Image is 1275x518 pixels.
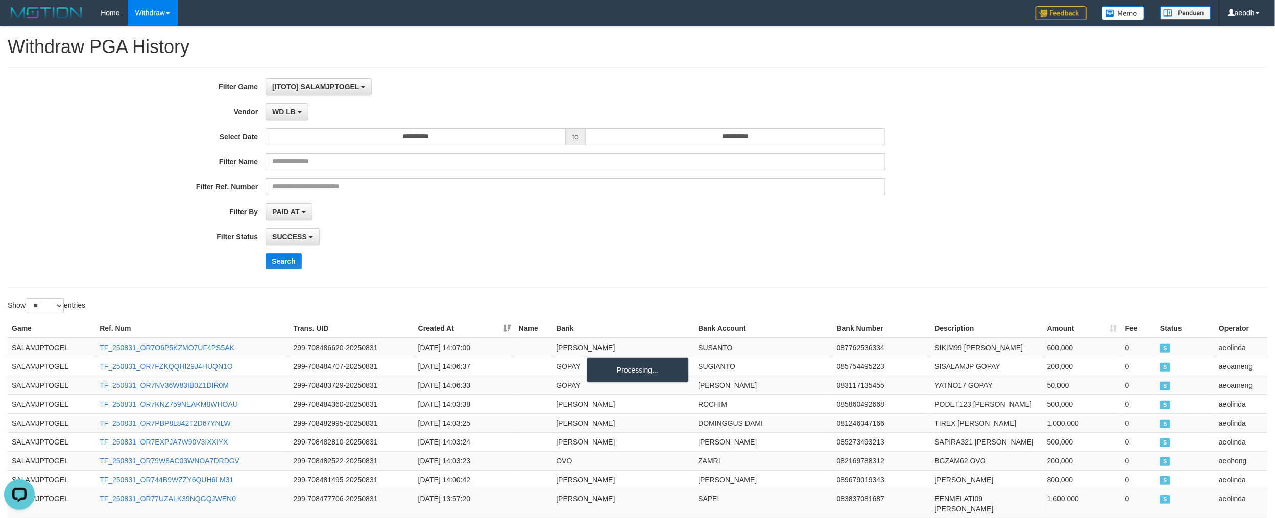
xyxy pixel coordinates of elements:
[100,343,234,352] a: TF_250831_OR7O6P5KZMO7UF4PS5AK
[290,451,414,470] td: 299-708482522-20250831
[290,413,414,432] td: 299-708482995-20250831
[100,381,229,389] a: TF_250831_OR7NV36W83IB0Z1DIR0M
[552,413,694,432] td: [PERSON_NAME]
[552,489,694,518] td: [PERSON_NAME]
[1215,432,1267,451] td: aeolinda
[1043,319,1121,338] th: Amount: activate to sort column ascending
[931,394,1043,413] td: PODET123 [PERSON_NAME]
[8,489,95,518] td: SALAMJPTOGEL
[552,451,694,470] td: OVO
[1121,338,1156,357] td: 0
[1043,413,1121,432] td: 1,000,000
[1160,438,1170,447] span: SUCCESS
[290,432,414,451] td: 299-708482810-20250831
[833,432,931,451] td: 085273493213
[1043,432,1121,451] td: 500,000
[833,451,931,470] td: 082169788312
[552,319,694,338] th: Bank
[694,319,832,338] th: Bank Account
[1043,376,1121,394] td: 50,000
[1043,357,1121,376] td: 200,000
[1160,382,1170,390] span: SUCCESS
[1036,6,1087,20] img: Feedback.jpg
[1160,457,1170,466] span: SUCCESS
[1121,413,1156,432] td: 0
[100,419,231,427] a: TF_250831_OR7PBP8L842T2D67YNLW
[8,394,95,413] td: SALAMJPTOGEL
[1160,420,1170,428] span: SUCCESS
[8,413,95,432] td: SALAMJPTOGEL
[100,400,238,408] a: TF_250831_OR7KNZ759NEAKM8WHOAU
[931,470,1043,489] td: [PERSON_NAME]
[414,432,515,451] td: [DATE] 14:03:24
[552,357,694,376] td: GOPAY
[1121,319,1156,338] th: Fee
[266,228,320,245] button: SUCCESS
[26,298,64,313] select: Showentries
[1160,495,1170,504] span: SUCCESS
[1215,451,1267,470] td: aeohong
[272,83,359,91] span: [ITOTO] SALAMJPTOGEL
[290,319,414,338] th: Trans. UID
[1215,338,1267,357] td: aeolinda
[1215,357,1267,376] td: aeoameng
[414,489,515,518] td: [DATE] 13:57:20
[552,338,694,357] td: [PERSON_NAME]
[1043,470,1121,489] td: 800,000
[290,394,414,413] td: 299-708484360-20250831
[272,233,307,241] span: SUCCESS
[1121,470,1156,489] td: 0
[1215,319,1267,338] th: Operator
[833,338,931,357] td: 087762536334
[1121,394,1156,413] td: 0
[8,432,95,451] td: SALAMJPTOGEL
[272,108,296,116] span: WD LB
[266,253,302,269] button: Search
[1215,413,1267,432] td: aeolinda
[694,470,832,489] td: [PERSON_NAME]
[1102,6,1145,20] img: Button%20Memo.svg
[552,394,694,413] td: [PERSON_NAME]
[552,376,694,394] td: GOPAY
[266,103,308,120] button: WD LB
[1121,489,1156,518] td: 0
[8,451,95,470] td: SALAMJPTOGEL
[1156,319,1215,338] th: Status
[694,394,832,413] td: ROCHIM
[100,362,233,371] a: TF_250831_OR7FZKQQHI29J4HUQN1O
[266,203,312,220] button: PAID AT
[95,319,289,338] th: Ref. Num
[833,376,931,394] td: 083117135455
[8,319,95,338] th: Game
[1160,6,1211,20] img: panduan.png
[587,357,689,383] div: Processing...
[414,470,515,489] td: [DATE] 14:00:42
[414,394,515,413] td: [DATE] 14:03:38
[4,4,35,35] button: Open LiveChat chat widget
[694,376,832,394] td: [PERSON_NAME]
[833,470,931,489] td: 089679019343
[694,451,832,470] td: ZAMRI
[1043,394,1121,413] td: 500,000
[8,5,85,20] img: MOTION_logo.png
[290,489,414,518] td: 299-708477706-20250831
[100,495,236,503] a: TF_250831_OR77UZALK39NQGQJWEN0
[100,476,233,484] a: TF_250831_OR744B9WZZY6QUH6LM31
[931,376,1043,394] td: YATNO17 GOPAY
[266,78,372,95] button: [ITOTO] SALAMJPTOGEL
[552,432,694,451] td: [PERSON_NAME]
[414,451,515,470] td: [DATE] 14:03:23
[1121,451,1156,470] td: 0
[552,470,694,489] td: [PERSON_NAME]
[694,338,832,357] td: SUSANTO
[833,394,931,413] td: 085860492668
[1121,357,1156,376] td: 0
[414,376,515,394] td: [DATE] 14:06:33
[414,357,515,376] td: [DATE] 14:06:37
[100,457,239,465] a: TF_250831_OR79W8AC03WNOA7DRDGV
[515,319,552,338] th: Name
[272,208,299,216] span: PAID AT
[1043,338,1121,357] td: 600,000
[1160,344,1170,353] span: SUCCESS
[1215,394,1267,413] td: aeolinda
